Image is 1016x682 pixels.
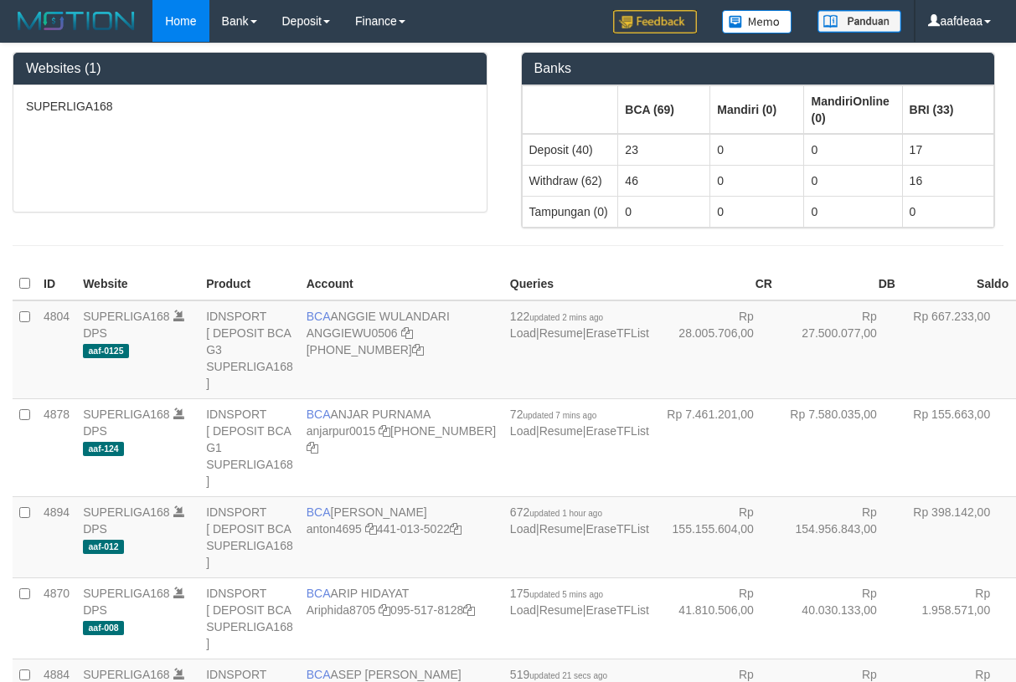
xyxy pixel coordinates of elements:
[585,522,648,536] a: EraseTFList
[199,268,300,300] th: Product
[710,165,804,196] td: 0
[529,313,603,322] span: updated 2 mins ago
[656,300,779,399] td: Rp 28.005.706,00
[83,505,170,519] a: SUPERLIGA168
[529,509,602,518] span: updated 1 hour ago
[379,603,390,617] a: Copy Ariphida8705 to clipboard
[510,587,603,600] span: 175
[618,196,710,227] td: 0
[83,344,129,358] span: aaf-0125
[656,496,779,577] td: Rp 155.155.604,00
[618,85,710,134] th: Group: activate to sort column ascending
[539,326,583,340] a: Resume
[510,310,603,323] span: 122
[26,61,474,76] h3: Websites (1)
[779,398,902,496] td: Rp 7.580.035,00
[450,522,462,536] a: Copy 4410135022 to clipboard
[76,300,199,399] td: DPS
[902,134,993,166] td: 17
[510,668,607,681] span: 519
[307,522,362,536] a: anton4695
[401,326,413,340] a: Copy ANGGIEWU0506 to clipboard
[37,268,76,300] th: ID
[522,134,618,166] td: Deposit (40)
[300,577,503,659] td: ARIP HIDAYAT 095-517-8128
[510,408,596,421] span: 72
[199,496,300,577] td: IDNSPORT [ DEPOSIT BCA SUPERLIGA168 ]
[76,268,199,300] th: Website
[37,577,76,659] td: 4870
[13,8,140,33] img: MOTION_logo.png
[307,603,376,617] a: Ariphida8705
[902,268,1015,300] th: Saldo
[804,165,902,196] td: 0
[510,587,649,617] span: | |
[656,398,779,496] td: Rp 7.461.201,00
[902,496,1015,577] td: Rp 398.142,00
[510,603,536,617] a: Load
[37,496,76,577] td: 4894
[804,85,902,134] th: Group: activate to sort column ascending
[779,496,902,577] td: Rp 154.956.843,00
[539,424,583,438] a: Resume
[199,577,300,659] td: IDNSPORT [ DEPOSIT BCA SUPERLIGA168 ]
[902,165,993,196] td: 16
[307,326,398,340] a: ANGGIEWU0506
[779,577,902,659] td: Rp 40.030.133,00
[613,10,697,33] img: Feedback.jpg
[83,442,124,456] span: aaf-124
[510,326,536,340] a: Load
[529,671,607,680] span: updated 21 secs ago
[618,134,710,166] td: 23
[529,590,603,599] span: updated 5 mins ago
[779,300,902,399] td: Rp 27.500.077,00
[539,603,583,617] a: Resume
[722,10,792,33] img: Button%20Memo.svg
[83,310,170,323] a: SUPERLIGA168
[379,424,390,438] a: Copy anjarpur0015 to clipboard
[463,603,475,617] a: Copy 0955178128 to clipboard
[902,577,1015,659] td: Rp 1.958.571,00
[522,85,618,134] th: Group: activate to sort column ascending
[307,587,331,600] span: BCA
[618,165,710,196] td: 46
[76,577,199,659] td: DPS
[300,268,503,300] th: Account
[83,587,170,600] a: SUPERLIGA168
[656,577,779,659] td: Rp 41.810.506,00
[510,424,536,438] a: Load
[710,196,804,227] td: 0
[307,408,331,421] span: BCA
[710,85,804,134] th: Group: activate to sort column ascending
[510,408,649,438] span: | |
[510,505,649,536] span: | |
[83,621,124,635] span: aaf-008
[307,668,331,681] span: BCA
[804,196,902,227] td: 0
[83,668,170,681] a: SUPERLIGA168
[412,343,424,356] a: Copy 4062213373 to clipboard
[300,398,503,496] td: ANJAR PURNAMA [PHONE_NUMBER]
[656,268,779,300] th: CR
[585,326,648,340] a: EraseTFList
[307,505,331,519] span: BCA
[83,408,170,421] a: SUPERLIGA168
[26,98,474,115] p: SUPERLIGA168
[522,196,618,227] td: Tampungan (0)
[902,196,993,227] td: 0
[539,522,583,536] a: Resume
[510,310,649,340] span: | |
[300,496,503,577] td: [PERSON_NAME] 441-013-5022
[76,398,199,496] td: DPS
[804,134,902,166] td: 0
[585,603,648,617] a: EraseTFList
[523,411,596,420] span: updated 7 mins ago
[902,85,993,134] th: Group: activate to sort column ascending
[817,10,901,33] img: panduan.png
[902,300,1015,399] td: Rp 667.233,00
[522,165,618,196] td: Withdraw (62)
[534,61,982,76] h3: Banks
[199,300,300,399] td: IDNSPORT [ DEPOSIT BCA G3 SUPERLIGA168 ]
[37,398,76,496] td: 4878
[710,134,804,166] td: 0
